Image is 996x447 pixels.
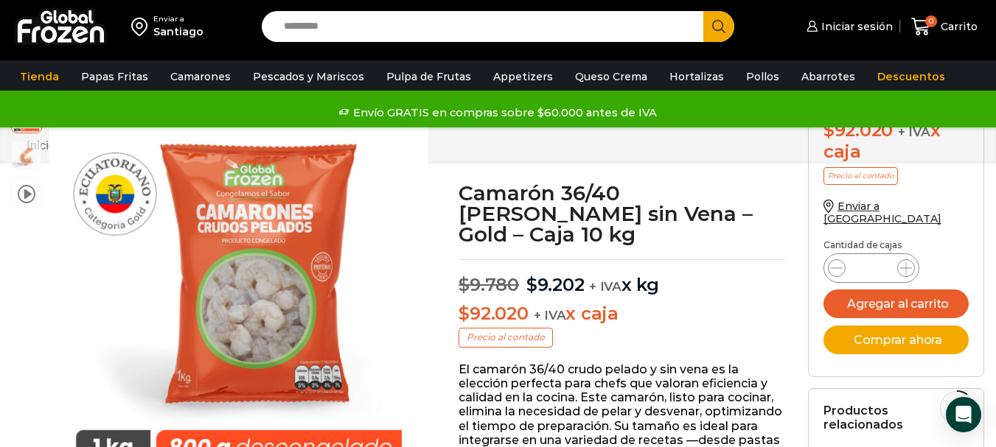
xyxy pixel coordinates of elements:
[823,240,969,250] p: Cantidad de cajas
[459,259,785,296] p: x kg
[486,63,560,91] a: Appetizers
[739,63,787,91] a: Pollos
[803,12,893,41] a: Iniciar sesión
[153,14,203,24] div: Enviar a
[459,274,519,295] bdi: 9.780
[526,274,537,295] span: $
[823,119,835,141] span: $
[662,63,731,91] a: Hortalizas
[74,63,156,91] a: Papas Fritas
[925,15,937,27] span: 0
[459,303,785,325] p: x caja
[526,274,585,295] bdi: 9.202
[589,279,621,294] span: + IVA
[13,63,66,91] a: Tienda
[534,308,566,323] span: + IVA
[703,11,734,42] button: Search button
[379,63,478,91] a: Pulpa de Frutas
[823,167,898,185] p: Precio al contado
[908,10,981,44] a: 0 Carrito
[818,19,893,34] span: Iniciar sesión
[898,124,930,139] span: + IVA
[245,63,372,91] a: Pescados y Mariscos
[459,328,553,347] p: Precio al contado
[870,63,953,91] a: Descuentos
[163,63,238,91] a: Camarones
[459,274,470,295] span: $
[459,183,785,244] h1: Camarón 36/40 [PERSON_NAME] sin Vena – Gold – Caja 10 kg
[794,63,863,91] a: Abarrotes
[946,397,981,432] div: Open Intercom Messenger
[459,303,528,324] bdi: 92.020
[153,24,203,39] div: Santiago
[12,141,41,171] span: camaron-sin-cascara
[937,19,978,34] span: Carrito
[823,200,941,225] a: Enviar a [GEOGRAPHIC_DATA]
[131,14,153,39] img: address-field-icon.svg
[459,303,470,324] span: $
[823,289,969,318] button: Agregar al carrito
[823,119,893,141] bdi: 92.020
[823,120,969,163] div: x caja
[857,258,885,278] input: Product quantity
[568,63,655,91] a: Queso Crema
[823,325,969,354] button: Comprar ahora
[823,404,969,432] h2: Productos relacionados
